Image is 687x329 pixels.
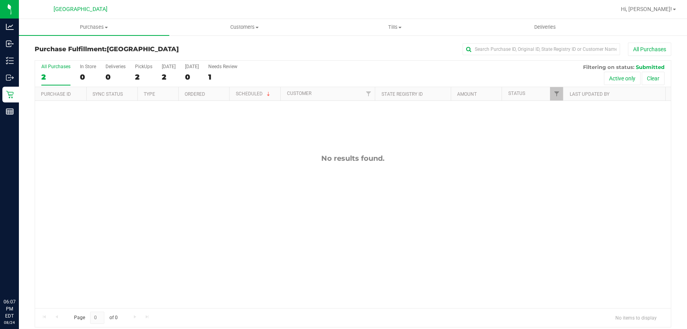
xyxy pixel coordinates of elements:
[41,91,71,97] a: Purchase ID
[35,154,671,163] div: No results found.
[604,72,641,85] button: Active only
[457,91,477,97] a: Amount
[287,91,311,96] a: Customer
[162,72,176,82] div: 2
[208,64,237,69] div: Needs Review
[524,24,567,31] span: Deliveries
[169,19,320,35] a: Customers
[6,57,14,65] inline-svg: Inventory
[144,91,155,97] a: Type
[41,72,70,82] div: 2
[106,64,126,69] div: Deliveries
[106,72,126,82] div: 0
[381,91,423,97] a: State Registry ID
[550,87,563,100] a: Filter
[67,312,124,324] span: Page of 0
[570,91,609,97] a: Last Updated By
[463,43,620,55] input: Search Purchase ID, Original ID, State Registry ID or Customer Name...
[642,72,665,85] button: Clear
[54,6,107,13] span: [GEOGRAPHIC_DATA]
[236,91,272,97] a: Scheduled
[6,74,14,82] inline-svg: Outbound
[470,19,620,35] a: Deliveries
[6,108,14,115] inline-svg: Reports
[621,6,672,12] span: Hi, [PERSON_NAME]!
[93,91,123,97] a: Sync Status
[636,64,665,70] span: Submitted
[8,266,31,290] iframe: Resource center
[4,320,15,325] p: 08/24
[583,64,634,70] span: Filtering on status:
[6,91,14,99] inline-svg: Retail
[35,46,247,53] h3: Purchase Fulfillment:
[362,87,375,100] a: Filter
[170,24,319,31] span: Customers
[185,72,199,82] div: 0
[6,40,14,48] inline-svg: Inbound
[41,64,70,69] div: All Purchases
[628,43,671,56] button: All Purchases
[135,72,152,82] div: 2
[19,19,169,35] a: Purchases
[19,24,169,31] span: Purchases
[185,64,199,69] div: [DATE]
[4,298,15,320] p: 06:07 PM EDT
[107,45,179,53] span: [GEOGRAPHIC_DATA]
[162,64,176,69] div: [DATE]
[185,91,205,97] a: Ordered
[80,64,96,69] div: In Store
[508,91,525,96] a: Status
[80,72,96,82] div: 0
[609,312,663,323] span: No items to display
[208,72,237,82] div: 1
[6,23,14,31] inline-svg: Analytics
[135,64,152,69] div: PickUps
[320,19,470,35] a: Tills
[320,24,470,31] span: Tills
